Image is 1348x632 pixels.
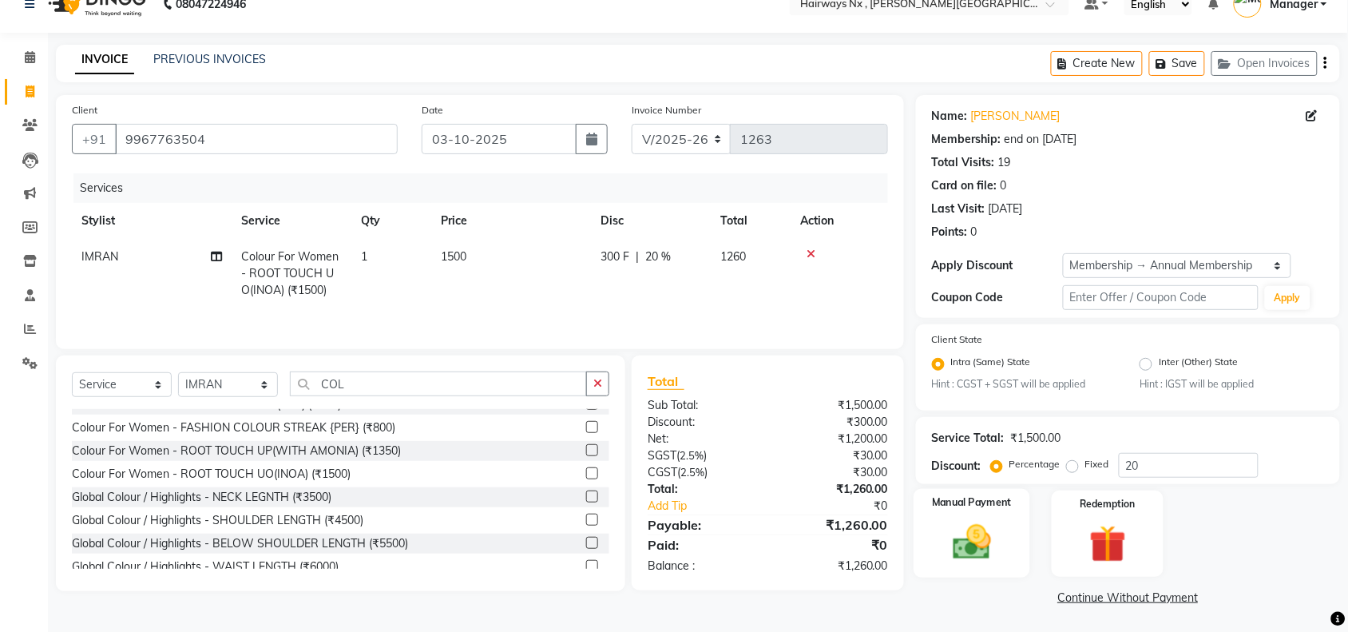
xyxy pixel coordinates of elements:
div: Discount: [932,458,981,475]
div: 0 [1001,177,1007,194]
div: ( ) [636,447,768,464]
div: Global Colour / Highlights - BELOW SHOULDER LENGTH (₹5500) [72,535,408,552]
button: Apply [1265,286,1310,310]
span: 2.5% [680,449,704,462]
span: 1500 [441,249,466,264]
div: Colour For Women - FASHION COLOUR STREAK {PER} (₹800) [72,419,395,436]
div: ₹1,260.00 [767,515,900,535]
small: Hint : CGST + SGST will be applied [932,377,1116,392]
div: ₹0 [767,535,900,554]
div: ₹1,260.00 [767,558,900,574]
div: Paid: [636,535,768,554]
label: Redemption [1080,497,1136,511]
input: Enter Offer / Coupon Code [1063,285,1259,310]
div: ₹1,260.00 [767,481,900,498]
div: end on [DATE] [1005,131,1077,148]
input: Search by Name/Mobile/Email/Code [115,124,398,154]
label: Percentage [1009,457,1061,471]
div: Service Total: [932,430,1005,447]
div: ₹1,500.00 [767,397,900,414]
th: Action [791,203,888,239]
button: +91 [72,124,117,154]
span: Total [648,373,684,390]
span: IMRAN [81,249,118,264]
div: Card on file: [932,177,997,194]
th: Service [232,203,351,239]
div: Discount: [636,414,768,431]
label: Fixed [1085,457,1109,471]
div: ₹1,500.00 [1011,430,1061,447]
a: INVOICE [75,46,134,74]
span: 300 F [601,248,629,265]
label: Date [422,103,443,117]
div: Net: [636,431,768,447]
img: _cash.svg [941,521,1003,565]
div: Global Colour / Highlights - SHOULDER LENGTH (₹4500) [72,512,363,529]
label: Inter (Other) State [1159,355,1238,374]
a: Add Tip [636,498,790,515]
div: 19 [998,154,1011,171]
div: ₹1,200.00 [767,431,900,447]
a: PREVIOUS INVOICES [153,52,266,66]
div: ( ) [636,464,768,481]
a: [PERSON_NAME] [971,108,1061,125]
div: [DATE] [989,201,1023,217]
div: Coupon Code [932,289,1063,306]
label: Intra (Same) State [951,355,1031,374]
th: Total [711,203,791,239]
button: Open Invoices [1211,51,1318,76]
div: ₹30.00 [767,464,900,481]
div: Payable: [636,515,768,535]
th: Qty [351,203,431,239]
input: Search or Scan [290,372,587,396]
div: Global Colour / Highlights - NECK LEGNTH (₹3500) [72,489,331,506]
div: Points: [932,224,968,240]
div: ₹300.00 [767,414,900,431]
div: Name: [932,108,968,125]
label: Client [72,103,97,117]
div: Total Visits: [932,154,995,171]
div: Colour For Women - ROOT TOUCH UO(INOA) (₹1500) [72,466,351,483]
div: ₹30.00 [767,447,900,464]
span: Colour For Women - ROOT TOUCH UO(INOA) (₹1500) [241,249,339,297]
div: Global Colour / Highlights - WAIST LENGTH (₹6000) [72,558,339,575]
label: Invoice Number [632,103,701,117]
div: Membership: [932,131,1001,148]
img: _gift.svg [1078,521,1138,566]
span: 2.5% [680,466,704,479]
small: Hint : IGST will be applied [1140,377,1323,392]
span: 1260 [720,249,746,264]
span: 20 % [645,248,671,265]
div: ₹0 [790,498,900,515]
a: Continue Without Payment [919,590,1337,606]
div: 0 [971,224,977,240]
span: CGST [648,465,677,479]
div: Colour For Women - ROOT TOUCH UP(WITH AMONIA) (₹1350) [72,443,401,459]
div: Apply Discount [932,257,1063,274]
div: Total: [636,481,768,498]
div: Balance : [636,558,768,574]
span: 1 [361,249,367,264]
th: Disc [591,203,711,239]
button: Create New [1051,51,1143,76]
th: Stylist [72,203,232,239]
span: SGST [648,448,676,463]
label: Manual Payment [932,496,1012,511]
label: Client State [932,332,983,347]
div: Services [73,173,900,203]
div: Last Visit: [932,201,985,217]
div: Sub Total: [636,397,768,414]
span: | [636,248,639,265]
button: Save [1149,51,1205,76]
th: Price [431,203,591,239]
